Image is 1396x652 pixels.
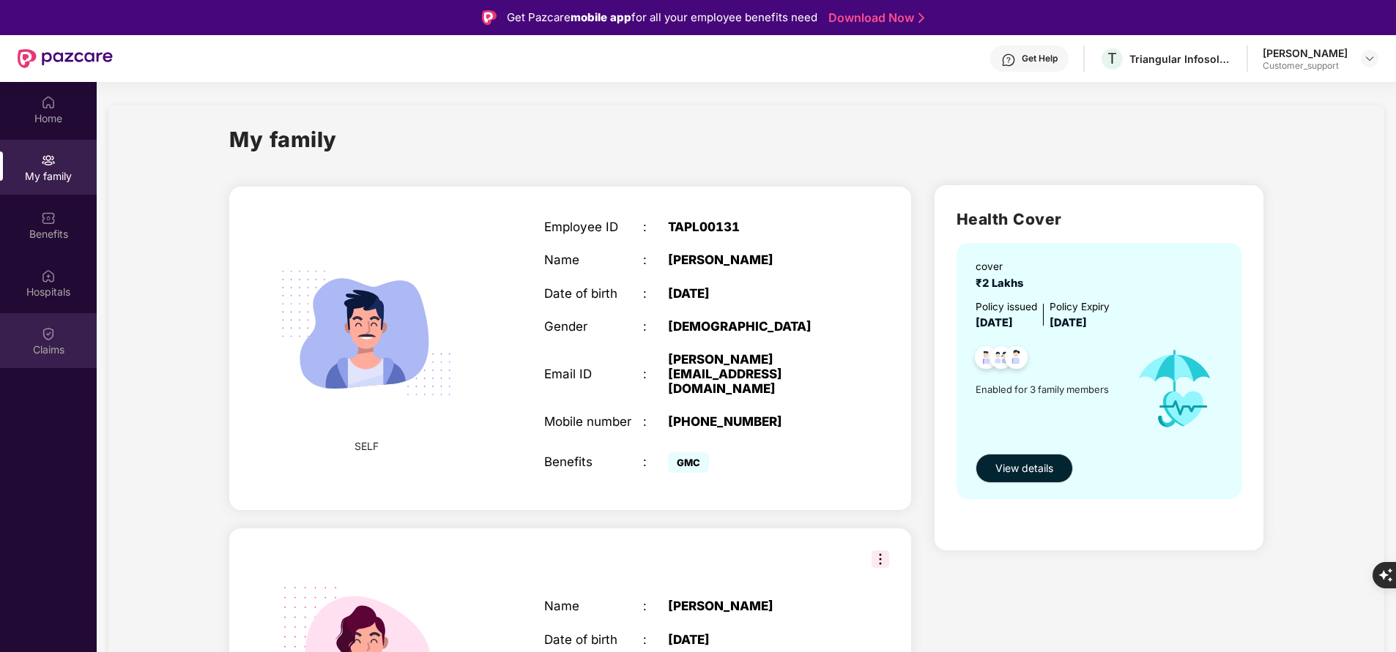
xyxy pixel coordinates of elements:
[41,326,56,341] img: svg+xml;base64,PHN2ZyBpZD0iQ2xhaW0iIHhtbG5zPSJodHRwOi8vd3d3LnczLm9yZy8yMDAwL3N2ZyIgd2lkdGg9IjIwIi...
[41,269,56,283] img: svg+xml;base64,PHN2ZyBpZD0iSG9zcGl0YWxzIiB4bWxucz0iaHR0cDovL3d3dy53My5vcmcvMjAwMC9zdmciIHdpZHRoPS...
[1263,46,1348,60] div: [PERSON_NAME]
[544,319,643,334] div: Gender
[668,286,841,301] div: [DATE]
[643,220,668,234] div: :
[998,342,1034,378] img: svg+xml;base64,PHN2ZyB4bWxucz0iaHR0cDovL3d3dy53My5vcmcvMjAwMC9zdmciIHdpZHRoPSI0OC45NDMiIGhlaWdodD...
[643,252,668,267] div: :
[668,599,841,613] div: [PERSON_NAME]
[643,454,668,469] div: :
[354,438,379,454] span: SELF
[976,382,1121,397] span: Enabled for 3 family members
[984,342,1020,378] img: svg+xml;base64,PHN2ZyB4bWxucz0iaHR0cDovL3d3dy53My5vcmcvMjAwMC9zdmciIHdpZHRoPSI0OC45MTUiIGhlaWdodD...
[41,211,56,225] img: svg+xml;base64,PHN2ZyBpZD0iQmVuZWZpdHMiIHhtbG5zPSJodHRwOi8vd3d3LnczLm9yZy8yMDAwL3N2ZyIgd2lkdGg9Ij...
[643,414,668,429] div: :
[668,252,841,267] div: [PERSON_NAME]
[643,632,668,647] div: :
[229,123,337,156] h1: My family
[643,367,668,381] div: :
[968,342,1004,378] img: svg+xml;base64,PHN2ZyB4bWxucz0iaHR0cDovL3d3dy53My5vcmcvMjAwMC9zdmciIHdpZHRoPSI0OC45NDMiIGhlaWdodD...
[643,319,668,334] div: :
[1001,53,1016,67] img: svg+xml;base64,PHN2ZyBpZD0iSGVscC0zMngzMiIgeG1sbnM9Imh0dHA6Ly93d3cudzMub3JnLzIwMDAvc3ZnIiB3aWR0aD...
[976,259,1029,274] div: cover
[1129,52,1232,66] div: Triangular Infosolutions Private Limited
[544,367,643,381] div: Email ID
[261,228,471,438] img: svg+xml;base64,PHN2ZyB4bWxucz0iaHR0cDovL3d3dy53My5vcmcvMjAwMC9zdmciIHdpZHRoPSIyMjQiIGhlaWdodD0iMT...
[668,632,841,647] div: [DATE]
[668,220,841,234] div: TAPL00131
[643,599,668,613] div: :
[544,252,643,267] div: Name
[482,10,497,25] img: Logo
[41,153,56,168] img: svg+xml;base64,PHN2ZyB3aWR0aD0iMjAiIGhlaWdodD0iMjAiIHZpZXdCb3g9IjAgMCAyMCAyMCIgZmlsbD0ibm9uZSIgeG...
[668,452,709,473] span: GMC
[976,316,1013,329] span: [DATE]
[918,10,924,26] img: Stroke
[1121,331,1228,446] img: icon
[1050,316,1087,329] span: [DATE]
[828,10,920,26] a: Download Now
[643,286,668,301] div: :
[544,414,643,429] div: Mobile number
[544,632,643,647] div: Date of birth
[1263,60,1348,72] div: Customer_support
[41,95,56,110] img: svg+xml;base64,PHN2ZyBpZD0iSG9tZSIgeG1sbnM9Imh0dHA6Ly93d3cudzMub3JnLzIwMDAvc3ZnIiB3aWR0aD0iMjAiIG...
[668,319,841,334] div: [DEMOGRAPHIC_DATA]
[976,454,1073,483] button: View details
[995,460,1053,476] span: View details
[544,599,643,613] div: Name
[976,299,1037,315] div: Policy issued
[976,277,1029,290] span: ₹2 Lakhs
[18,49,113,68] img: New Pazcare Logo
[957,207,1241,231] h2: Health Cover
[571,10,631,24] strong: mobile app
[507,9,817,26] div: Get Pazcare for all your employee benefits need
[544,454,643,469] div: Benefits
[1022,53,1058,64] div: Get Help
[872,550,889,568] img: svg+xml;base64,PHN2ZyB3aWR0aD0iMzIiIGhlaWdodD0iMzIiIHZpZXdCb3g9IjAgMCAzMiAzMiIgZmlsbD0ibm9uZSIgeG...
[1107,50,1117,67] span: T
[668,352,841,396] div: [PERSON_NAME][EMAIL_ADDRESS][DOMAIN_NAME]
[1050,299,1110,315] div: Policy Expiry
[668,414,841,429] div: [PHONE_NUMBER]
[544,220,643,234] div: Employee ID
[544,286,643,301] div: Date of birth
[1364,53,1375,64] img: svg+xml;base64,PHN2ZyBpZD0iRHJvcGRvd24tMzJ4MzIiIHhtbG5zPSJodHRwOi8vd3d3LnczLm9yZy8yMDAwL3N2ZyIgd2...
